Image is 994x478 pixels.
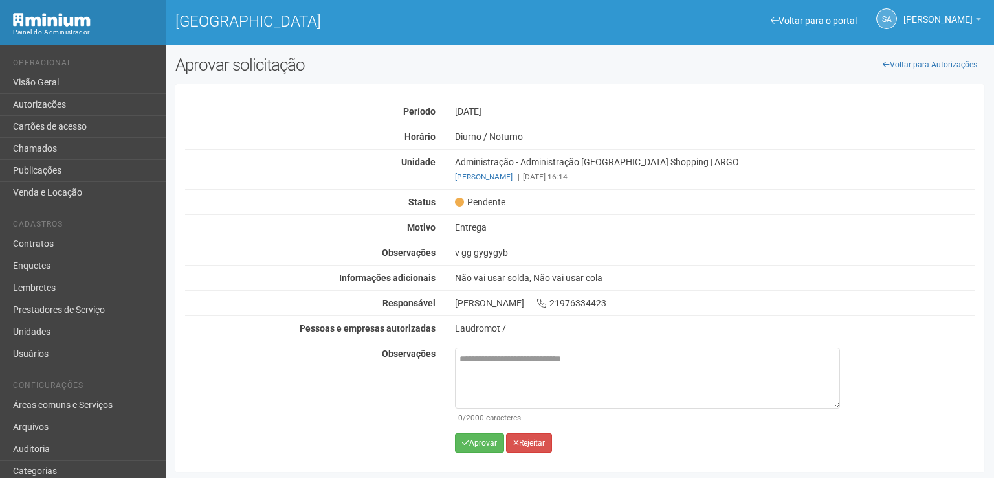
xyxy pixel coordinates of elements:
[13,58,156,72] li: Operacional
[13,13,91,27] img: Minium
[445,247,984,258] div: v gg gygygyb
[506,433,552,453] button: Rejeitar
[903,16,981,27] a: [PERSON_NAME]
[455,196,505,208] span: Pendente
[455,172,513,181] a: [PERSON_NAME]
[382,348,436,359] strong: Observações
[445,272,984,284] div: Não vai usar solda, Não vai usar cola
[407,222,436,233] strong: Motivo
[13,27,156,38] div: Painel do Administrador
[408,197,436,207] strong: Status
[403,106,436,117] strong: Período
[401,157,436,167] strong: Unidade
[455,171,975,183] div: [DATE] 16:14
[300,323,436,334] strong: Pessoas e empresas autorizadas
[175,55,570,74] h2: Aprovar solicitação
[382,298,436,308] strong: Responsável
[445,222,984,233] div: Entrega
[13,220,156,233] li: Cadastros
[771,16,857,26] a: Voltar para o portal
[876,55,984,74] a: Voltar para Autorizações
[876,8,897,29] a: SA
[445,156,984,183] div: Administração - Administração [GEOGRAPHIC_DATA] Shopping | ARGO
[175,13,570,30] h1: [GEOGRAPHIC_DATA]
[382,247,436,258] strong: Observações
[455,433,504,453] button: Aprovar
[445,297,984,309] div: [PERSON_NAME] 21976334423
[404,131,436,142] strong: Horário
[458,412,837,424] div: /2000 caracteres
[13,381,156,394] li: Configurações
[445,131,984,142] div: Diurno / Noturno
[445,106,984,117] div: [DATE]
[458,413,463,422] span: 0
[518,172,520,181] span: |
[903,2,973,25] span: Silvio Anjos
[339,273,436,283] strong: Informações adicionais
[455,323,975,334] div: Laudromot /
